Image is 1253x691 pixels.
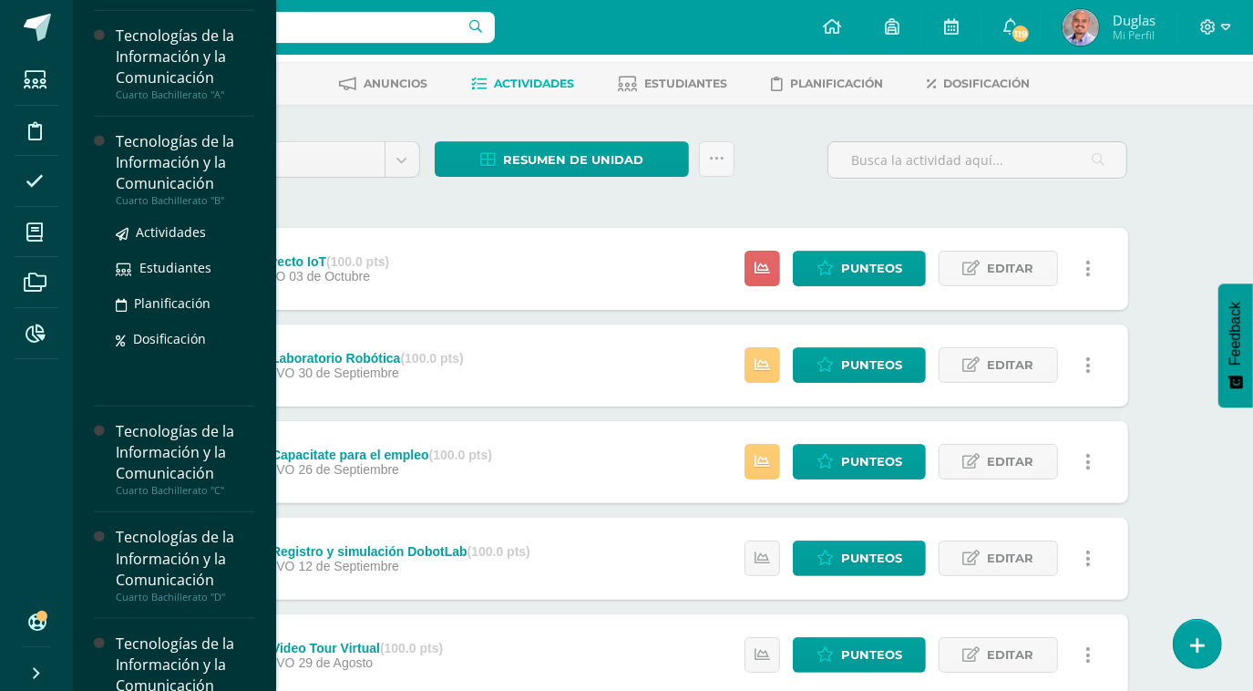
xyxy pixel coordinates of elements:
[326,254,389,269] strong: (100.0 pts)
[1227,302,1244,366] span: Feedback
[793,637,926,673] a: Punteos
[85,12,495,43] input: Busca un usuario...
[340,69,428,98] a: Anuncios
[116,527,254,590] div: Tecnologías de la Información y la Comunicación
[220,448,492,462] div: UAP 4.2 Capacitate para el empleo
[116,421,254,484] div: Tecnologías de la Información y la Comunicación
[116,131,254,194] div: Tecnologías de la Información y la Comunicación
[116,293,254,314] a: Planificación
[401,351,464,366] strong: (100.0 pts)
[298,655,373,670] span: 29 de Agosto
[987,445,1034,479] span: Editar
[220,544,530,559] div: UAP 4.1 Registro y simulación DobotLab
[467,544,530,559] strong: (100.0 pts)
[116,222,254,242] a: Actividades
[133,330,206,347] span: Dosificación
[116,421,254,497] a: Tecnologías de la Información y la ComunicaciónCuarto Bachillerato "C"
[503,143,643,177] span: Resumen de unidad
[828,142,1126,178] input: Busca la actividad aquí...
[380,641,443,655] strong: (100.0 pts)
[139,259,211,276] span: Estudiantes
[116,131,254,207] a: Tecnologías de la Información y la ComunicaciónCuarto Bachillerato "B"
[472,69,575,98] a: Actividades
[841,348,902,382] span: Punteos
[429,448,492,462] strong: (100.0 pts)
[116,194,254,207] div: Cuarto Bachillerato "B"
[793,251,926,286] a: Punteos
[841,252,902,285] span: Punteos
[220,641,443,655] div: UAP 4.1 Video Tour Virtual
[116,484,254,497] div: Cuarto Bachillerato "C"
[645,77,728,90] span: Estudiantes
[841,541,902,575] span: Punteos
[116,257,254,278] a: Estudiantes
[116,88,254,101] div: Cuarto Bachillerato "A"
[116,527,254,603] a: Tecnologías de la Información y la ComunicaciónCuarto Bachillerato "D"
[116,26,254,88] div: Tecnologías de la Información y la Comunicación
[841,445,902,479] span: Punteos
[365,77,428,90] span: Anuncios
[220,351,463,366] div: UAP 4.2 Laboratorio Robótica
[136,223,206,241] span: Actividades
[116,328,254,349] a: Dosificación
[495,77,575,90] span: Actividades
[1113,11,1155,29] span: Duglas
[200,142,419,177] a: Unidad 4
[793,444,926,480] a: Punteos
[298,462,399,477] span: 26 de Septiembre
[841,638,902,672] span: Punteos
[116,591,254,603] div: Cuarto Bachillerato "D"
[928,69,1031,98] a: Dosificación
[1063,9,1099,46] img: 303f0dfdc36eeea024f29b2ae9d0f183.png
[435,141,689,177] a: Resumen de unidad
[1011,24,1031,44] span: 119
[772,69,884,98] a: Planificación
[987,638,1034,672] span: Editar
[793,347,926,383] a: Punteos
[1218,284,1253,407] button: Feedback - Mostrar encuesta
[220,254,389,269] div: UA4 Proyecto IoT
[987,541,1034,575] span: Editar
[987,252,1034,285] span: Editar
[791,77,884,90] span: Planificación
[987,348,1034,382] span: Editar
[793,541,926,576] a: Punteos
[213,142,371,177] span: Unidad 4
[298,366,399,380] span: 30 de Septiembre
[298,559,399,573] span: 12 de Septiembre
[619,69,728,98] a: Estudiantes
[116,26,254,101] a: Tecnologías de la Información y la ComunicaciónCuarto Bachillerato "A"
[134,294,211,312] span: Planificación
[944,77,1031,90] span: Dosificación
[1113,27,1155,43] span: Mi Perfil
[289,269,370,284] span: 03 de Octubre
